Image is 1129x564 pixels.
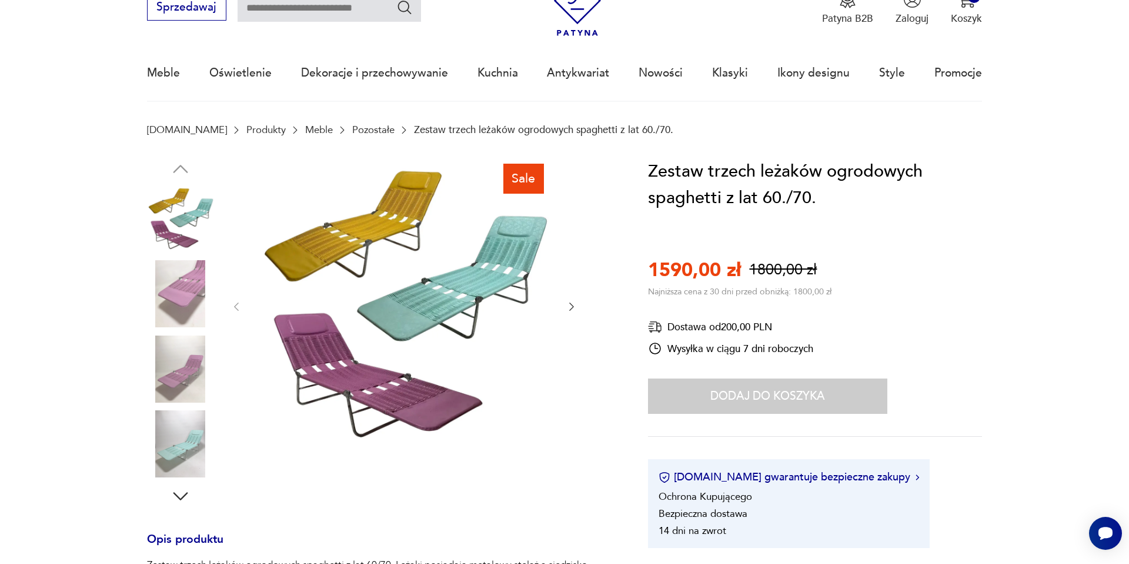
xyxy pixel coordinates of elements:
[896,12,928,25] p: Zaloguj
[659,507,747,520] li: Bezpieczna dostawa
[147,535,614,559] h3: Opis produktu
[246,124,286,135] a: Produkty
[147,46,180,100] a: Meble
[659,524,726,538] li: 14 dni na zwrot
[648,320,813,334] div: Dostawa od 200,00 PLN
[648,320,662,334] img: Ikona dostawy
[147,410,214,477] img: Zdjęcie produktu Zestaw trzech leżaków ogrodowych spaghetti z lat 60./70.
[301,46,448,100] a: Dekoracje i przechowywanie
[547,46,609,100] a: Antykwariat
[257,158,552,453] img: Zdjęcie produktu Zestaw trzech leżaków ogrodowych spaghetti z lat 60./70.
[503,164,544,193] div: Sale
[659,470,919,485] button: [DOMAIN_NAME] gwarantuje bezpieczne zakupy
[659,472,670,483] img: Ikona certyfikatu
[147,260,214,327] img: Zdjęcie produktu Zestaw trzech leżaków ogrodowych spaghetti z lat 60./70.
[659,490,752,503] li: Ochrona Kupującego
[147,124,227,135] a: [DOMAIN_NAME]
[147,336,214,403] img: Zdjęcie produktu Zestaw trzech leżaków ogrodowych spaghetti z lat 60./70.
[477,46,518,100] a: Kuchnia
[639,46,683,100] a: Nowości
[822,12,873,25] p: Patyna B2B
[414,124,673,135] p: Zestaw trzech leżaków ogrodowych spaghetti z lat 60./70.
[879,46,905,100] a: Style
[648,341,813,356] div: Wysyłka w ciągu 7 dni roboczych
[352,124,395,135] a: Pozostałe
[777,46,850,100] a: Ikony designu
[1089,517,1122,550] iframe: Smartsupp widget button
[648,158,982,212] h1: Zestaw trzech leżaków ogrodowych spaghetti z lat 60./70.
[951,12,982,25] p: Koszyk
[147,185,214,253] img: Zdjęcie produktu Zestaw trzech leżaków ogrodowych spaghetti z lat 60./70.
[648,257,741,283] p: 1590,00 zł
[305,124,333,135] a: Meble
[934,46,982,100] a: Promocje
[147,4,226,13] a: Sprzedawaj
[648,286,831,297] p: Najniższa cena z 30 dni przed obniżką: 1800,00 zł
[749,260,817,280] p: 1800,00 zł
[916,475,919,480] img: Ikona strzałki w prawo
[209,46,272,100] a: Oświetlenie
[712,46,748,100] a: Klasyki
